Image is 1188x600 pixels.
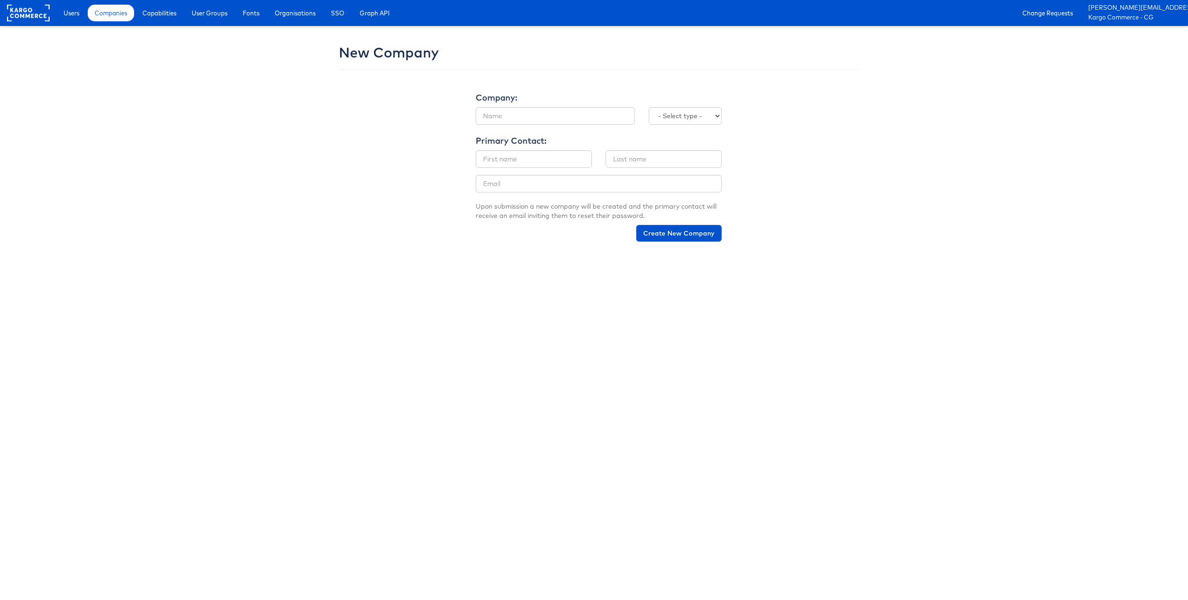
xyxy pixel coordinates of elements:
[64,8,79,18] span: Users
[268,5,323,21] a: Organisations
[243,8,259,18] span: Fonts
[476,93,722,102] h4: Company:
[324,5,351,21] a: SSO
[360,8,390,18] span: Graph API
[275,8,316,18] span: Organisations
[95,8,127,18] span: Companies
[649,107,722,125] select: Choose from either Internal (staff) or External (client)
[136,5,183,21] a: Capabilities
[88,5,134,21] a: Companies
[476,136,722,146] h4: Primary Contact:
[1088,3,1181,13] a: [PERSON_NAME][EMAIL_ADDRESS][PERSON_NAME][DOMAIN_NAME]
[142,8,176,18] span: Capabilities
[339,45,859,60] h2: New Company
[1015,5,1080,21] a: Change Requests
[476,202,722,220] p: Upon submission a new company will be created and the primary contact will receive an email invit...
[606,150,722,168] input: Last name
[476,175,722,192] input: Email
[57,5,86,21] a: Users
[1088,13,1181,23] a: Kargo Commerce - CG
[185,5,234,21] a: User Groups
[331,8,344,18] span: SSO
[636,225,722,242] button: Create New Company
[353,5,397,21] a: Graph API
[476,107,635,125] input: Name
[192,8,227,18] span: User Groups
[476,150,592,168] input: First name
[236,5,266,21] a: Fonts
